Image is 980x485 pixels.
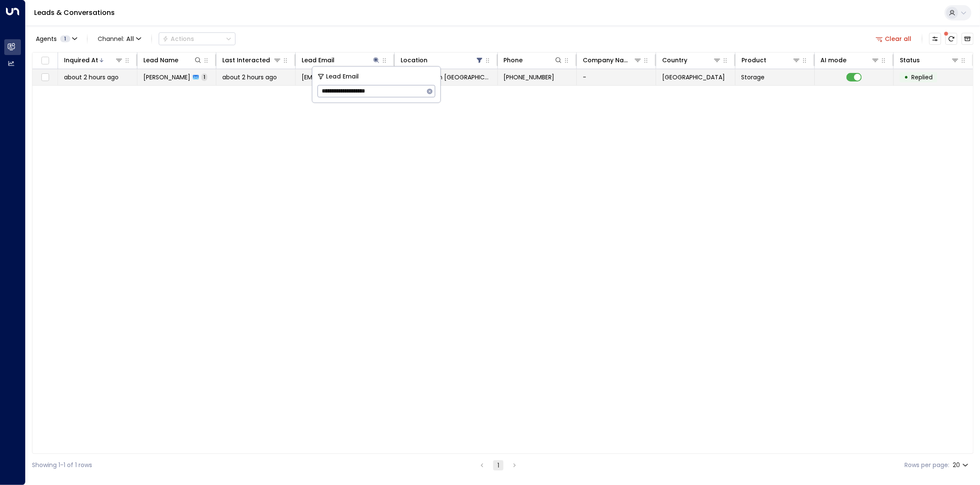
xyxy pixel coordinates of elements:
[900,55,960,65] div: Status
[201,73,207,81] span: 1
[222,73,277,81] span: about 2 hours ago
[64,55,123,65] div: Inquired At
[126,35,134,42] span: All
[222,55,282,65] div: Last Interacted
[742,55,766,65] div: Product
[401,55,427,65] div: Location
[929,33,941,45] button: Customize
[477,460,520,470] nav: pagination navigation
[94,33,145,45] span: Channel:
[504,73,555,81] span: +447021150168
[662,73,725,81] span: United Kingdom
[945,33,957,45] span: There are new threads available. Refresh the grid to view the latest updates.
[662,55,687,65] div: Country
[577,69,656,85] td: -
[504,55,563,65] div: Phone
[159,32,236,45] div: Button group with a nested menu
[34,8,115,17] a: Leads & Conversations
[962,33,974,45] button: Archived Leads
[911,73,933,81] span: Replied
[163,35,194,43] div: Actions
[143,73,190,81] span: Sloane Daniel
[36,36,57,42] span: Agents
[401,73,491,81] span: Space Station Wakefield
[872,33,915,45] button: Clear all
[302,55,334,65] div: Lead Email
[821,55,880,65] div: AI mode
[60,35,70,42] span: 1
[904,461,949,470] label: Rows per page:
[143,55,203,65] div: Lead Name
[900,55,920,65] div: Status
[953,459,970,471] div: 20
[583,55,642,65] div: Company Name
[40,72,50,83] span: Toggle select row
[32,461,92,470] div: Showing 1-1 of 1 rows
[401,55,483,65] div: Location
[94,33,145,45] button: Channel:All
[821,55,847,65] div: AI mode
[302,73,388,81] span: hawonydoru@gmail.com
[742,73,765,81] span: Storage
[742,55,801,65] div: Product
[583,55,634,65] div: Company Name
[326,72,359,81] span: Lead Email
[504,55,523,65] div: Phone
[40,55,50,66] span: Toggle select all
[904,70,908,84] div: •
[493,460,503,470] button: page 1
[64,73,119,81] span: about 2 hours ago
[662,55,721,65] div: Country
[159,32,236,45] button: Actions
[32,33,80,45] button: Agents1
[64,55,98,65] div: Inquired At
[143,55,178,65] div: Lead Name
[302,55,381,65] div: Lead Email
[222,55,270,65] div: Last Interacted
